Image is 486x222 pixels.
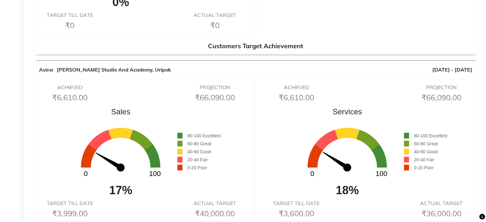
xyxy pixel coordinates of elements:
[38,84,101,90] h6: ACHIEVED
[265,209,328,218] h6: ₹3,600.00
[265,200,328,206] h6: TARGET TILL DATE
[39,42,472,50] h5: Customers Target Achievement
[414,149,437,154] span: 40-60 Good
[414,165,433,170] span: 0-20 Poor
[183,21,246,30] h6: ₹0
[187,149,211,154] span: 40-60 Good
[414,133,447,138] span: 80-100 Excellent
[311,170,314,178] text: 0
[183,84,246,90] h6: PROJECTION
[39,66,53,73] span: Asina
[183,209,246,218] h6: ₹40,000.00
[38,209,101,218] h6: ₹3,999.00
[410,209,473,218] h6: ₹36,000.00
[414,157,434,162] span: 20-40 Fair
[187,165,207,170] span: 0-20 Poor
[38,12,101,18] h6: TARGET TILL DATE
[38,21,101,30] h6: ₹0
[64,182,177,199] span: 17%
[410,200,473,206] h6: ACTUAL TARGET
[187,133,220,138] span: 80-100 Excellent
[290,106,404,118] span: Services
[183,12,246,18] h6: ACTUAL TARGET
[187,141,211,146] span: 60-80 Great
[183,93,246,102] h6: ₹66,090.00
[57,66,171,73] span: [PERSON_NAME] Studio And Academy, Uripok
[187,157,208,162] span: 20-40 Fair
[410,93,473,102] h6: ₹66,090.00
[64,106,177,118] span: Sales
[290,182,404,199] span: 18%
[38,200,101,206] h6: TARGET TILL DATE
[265,93,328,102] h6: ₹6,610.00
[38,93,101,102] h6: ₹6,610.00
[414,141,438,146] span: 60-80 Great
[376,170,388,178] text: 100
[432,66,472,73] span: [DATE] - [DATE]
[84,170,88,178] text: 0
[265,84,328,90] h6: ACHIEVED
[149,170,161,178] text: 100
[410,84,473,90] h6: PROJECTION
[183,200,246,206] h6: ACTUAL TARGET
